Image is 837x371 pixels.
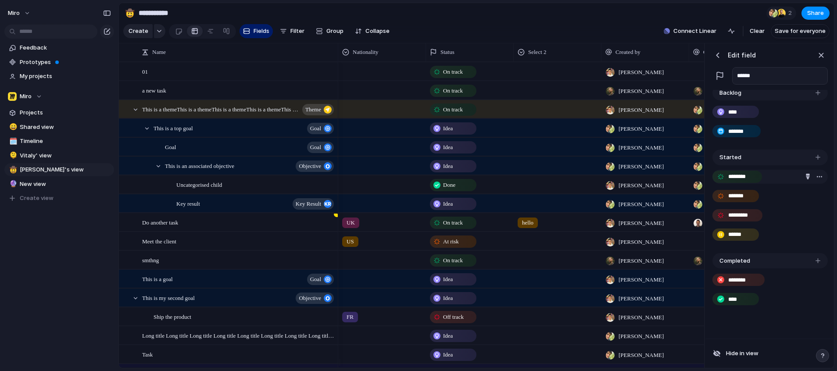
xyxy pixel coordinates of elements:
[619,162,664,171] span: [PERSON_NAME]
[4,163,114,176] a: 🤠[PERSON_NAME]'s view
[522,218,533,227] span: hello
[619,294,664,303] span: [PERSON_NAME]
[4,149,114,162] a: 🫠Vitaly' view
[4,41,114,54] a: Feedback
[703,48,719,57] span: Owner
[619,68,664,77] span: [PERSON_NAME]
[771,24,830,38] button: Save for everyone
[4,56,114,69] a: Prototypes
[746,24,768,38] button: Clear
[443,294,453,303] span: Idea
[296,198,321,210] span: key result
[9,122,15,132] div: 😄
[443,275,453,284] span: Idea
[4,192,114,205] button: Create view
[443,350,453,359] span: Idea
[20,180,111,189] span: New view
[307,123,334,134] button: goal
[619,313,664,322] span: [PERSON_NAME]
[311,24,348,38] button: Group
[443,143,453,152] span: Idea
[20,165,111,174] span: [PERSON_NAME]'s view
[176,198,200,208] span: Key result
[351,24,393,38] button: Collapse
[619,143,664,152] span: [PERSON_NAME]
[443,313,464,321] span: Off track
[310,122,321,135] span: goal
[20,151,111,160] span: Vitaly' view
[619,238,664,246] span: [PERSON_NAME]
[123,6,137,20] button: 🤠
[443,105,463,114] span: On track
[276,24,308,38] button: Filter
[443,256,463,265] span: On track
[20,137,111,146] span: Timeline
[305,103,321,116] span: theme
[152,48,166,57] span: Name
[129,27,148,36] span: Create
[8,180,17,189] button: 🔮
[353,48,379,57] span: Nationality
[142,293,195,303] span: This is my second goal
[20,72,111,81] span: My projects
[619,351,664,360] span: [PERSON_NAME]
[719,153,741,162] span: Started
[443,332,453,340] span: Idea
[8,151,17,160] button: 🫠
[307,142,334,153] button: goal
[619,181,664,190] span: [PERSON_NAME]
[4,90,114,103] button: Miro
[619,332,664,341] span: [PERSON_NAME]
[807,9,824,18] span: Share
[142,349,153,359] span: Task
[443,124,453,133] span: Idea
[619,106,664,114] span: [PERSON_NAME]
[142,217,178,227] span: Do another task
[801,7,830,20] button: Share
[165,142,176,152] span: Goal
[142,236,176,246] span: Meet the client
[8,9,20,18] span: miro
[123,24,153,38] button: Create
[296,161,334,172] button: objective
[443,68,463,76] span: On track
[528,48,547,57] span: Select 2
[142,85,166,95] span: a new task
[443,237,459,246] span: At risk
[142,255,159,265] span: smthng
[299,160,321,172] span: objective
[709,346,831,361] button: Hide in view
[8,123,17,132] button: 😄
[365,27,390,36] span: Collapse
[347,218,355,227] span: UK
[619,125,664,133] span: [PERSON_NAME]
[660,25,720,38] button: Connect Linear
[615,48,640,57] span: Created by
[775,27,826,36] span: Save for everyone
[154,123,193,133] span: This is a top goal
[347,237,354,246] span: US
[347,313,354,321] span: FR
[4,6,35,20] button: miro
[8,137,17,146] button: 🗓️
[443,181,455,189] span: Done
[619,257,664,265] span: [PERSON_NAME]
[310,141,321,153] span: goal
[673,27,716,36] span: Connect Linear
[4,121,114,134] a: 😄Shared view
[307,274,334,285] button: goal
[443,162,453,171] span: Idea
[619,275,664,284] span: [PERSON_NAME]
[125,7,135,19] div: 🤠
[290,27,304,36] span: Filter
[142,330,335,340] span: Long title Long title Long title Long title Long title Long title Long title Long title Long titl...
[9,136,15,146] div: 🗓️
[4,135,114,148] a: 🗓️Timeline
[299,292,321,304] span: objective
[750,27,765,36] span: Clear
[142,66,148,76] span: 01
[4,178,114,191] a: 🔮New view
